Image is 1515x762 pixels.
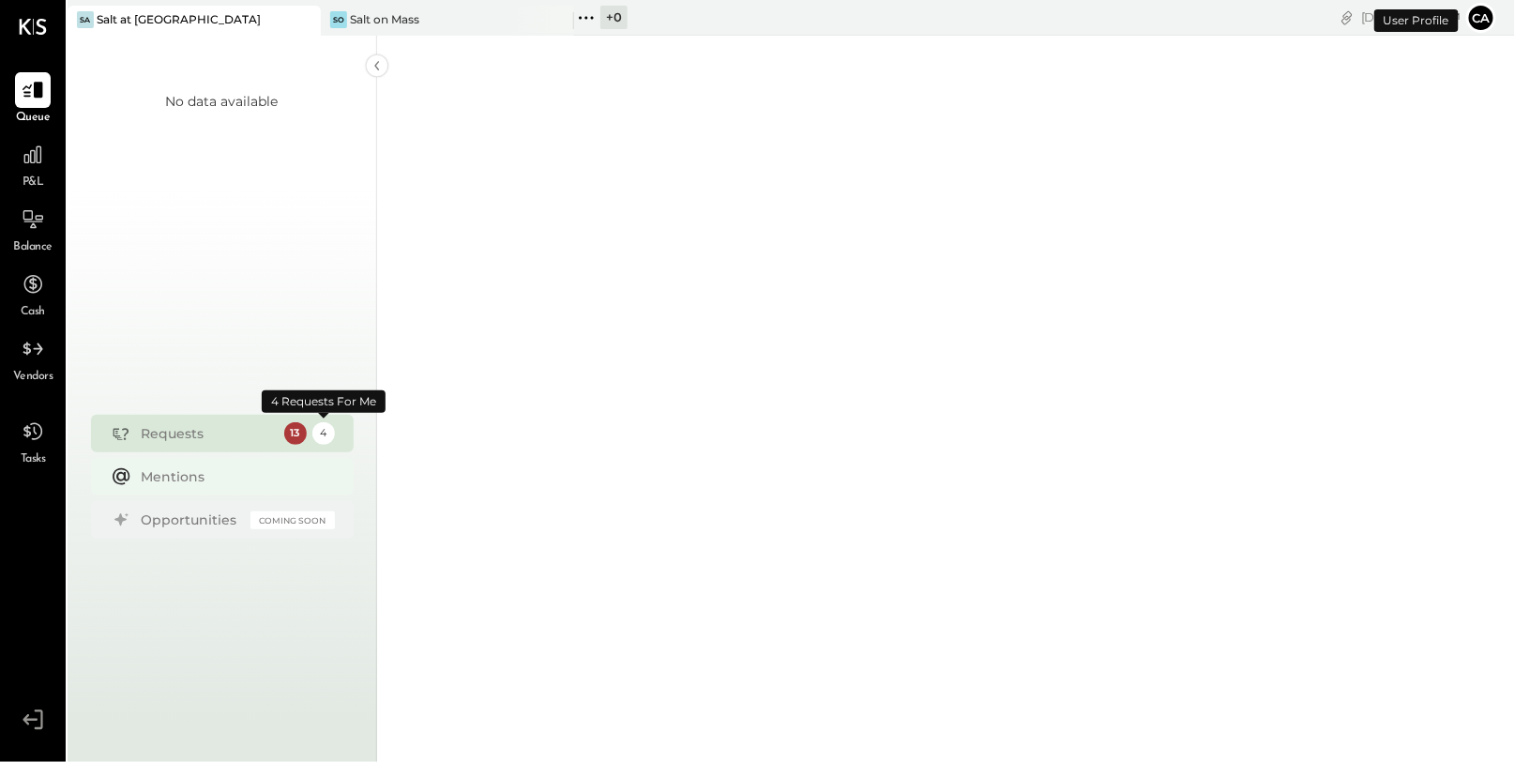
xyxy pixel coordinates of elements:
[77,11,94,28] div: Sa
[350,11,419,27] div: Salt on Mass
[1466,3,1496,33] button: Ca
[21,304,45,321] span: Cash
[262,390,386,413] div: 4 Requests For Me
[330,11,347,28] div: So
[142,511,241,529] div: Opportunities
[16,110,51,127] span: Queue
[1,331,65,386] a: Vendors
[250,511,335,529] div: Coming Soon
[1,414,65,468] a: Tasks
[23,175,44,191] span: P&L
[600,6,628,29] div: + 0
[1374,9,1459,32] div: User Profile
[166,92,279,111] div: No data available
[1361,8,1462,26] div: [DATE]
[1,72,65,127] a: Queue
[1,267,65,321] a: Cash
[97,11,261,27] div: Salt at [GEOGRAPHIC_DATA]
[284,422,307,445] div: 13
[1338,8,1356,27] div: copy link
[13,239,53,256] span: Balance
[1,202,65,256] a: Balance
[142,467,326,486] div: Mentions
[13,369,53,386] span: Vendors
[21,451,46,468] span: Tasks
[312,422,335,445] div: 4
[1,137,65,191] a: P&L
[142,424,275,443] div: Requests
